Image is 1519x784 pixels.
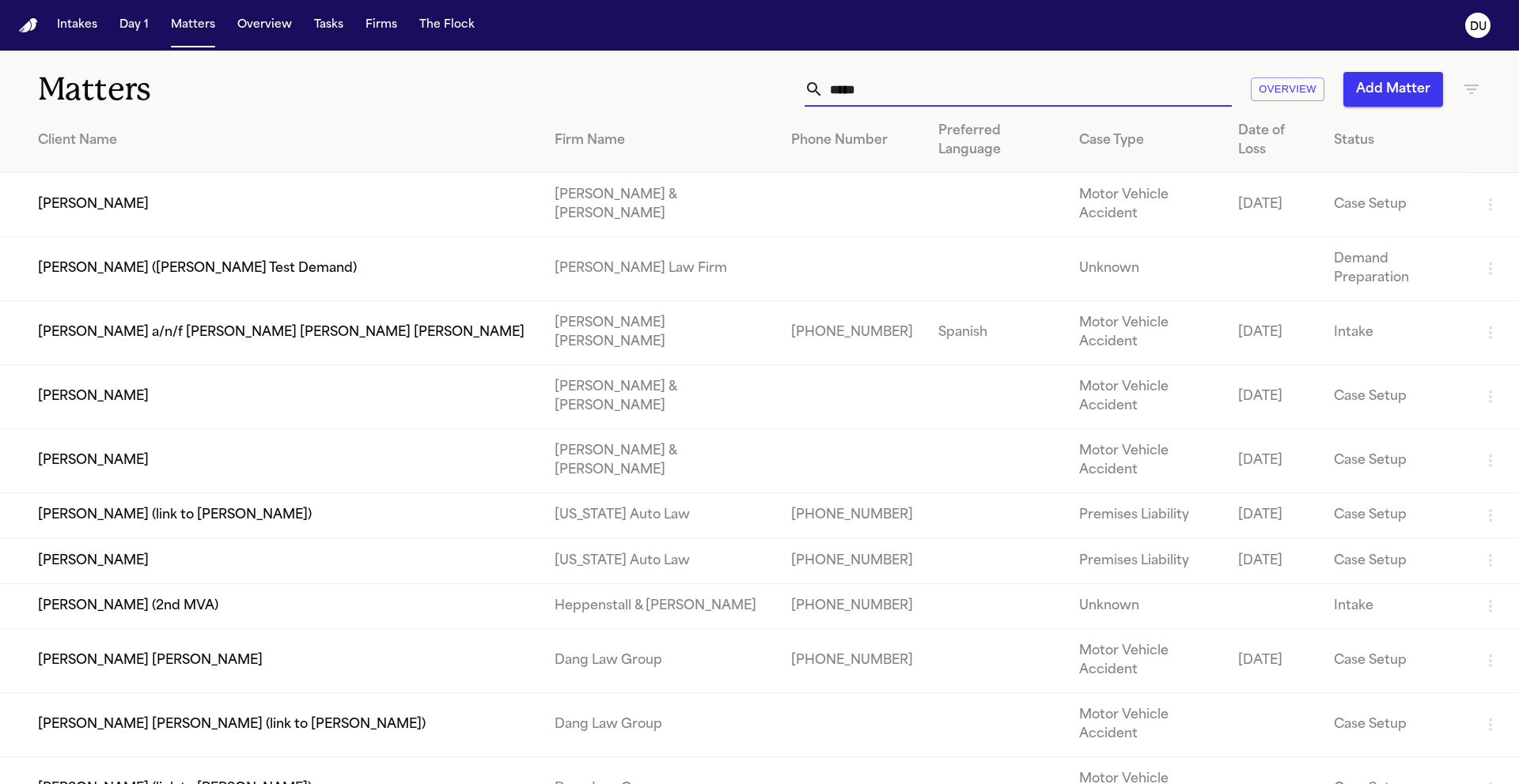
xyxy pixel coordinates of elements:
[542,237,778,301] td: [PERSON_NAME] Law Firm
[51,11,104,40] button: Intakes
[542,429,778,493] td: [PERSON_NAME] & [PERSON_NAME]
[231,11,298,40] button: Overview
[1238,122,1309,160] div: Date of Loss
[542,301,778,365] td: [PERSON_NAME] [PERSON_NAME]
[1066,629,1225,693] td: Motor Vehicle Accident
[778,629,926,693] td: [PHONE_NUMBER]
[1079,131,1212,150] div: Case Type
[778,493,926,538] td: [PHONE_NUMBER]
[1066,429,1225,493] td: Motor Vehicle Accident
[1334,131,1456,150] div: Status
[1225,493,1322,538] td: [DATE]
[1225,538,1322,583] td: [DATE]
[113,11,155,40] button: Day 1
[1225,429,1322,493] td: [DATE]
[778,538,926,583] td: [PHONE_NUMBER]
[1321,429,1468,493] td: Case Setup
[542,365,778,429] td: [PERSON_NAME] & [PERSON_NAME]
[1066,237,1225,301] td: Unknown
[1225,173,1322,237] td: [DATE]
[1251,77,1324,102] button: Overview
[1066,493,1225,538] td: Premises Liability
[1321,173,1468,237] td: Case Setup
[1066,365,1225,429] td: Motor Vehicle Accident
[1066,693,1225,757] td: Motor Vehicle Accident
[1321,693,1468,757] td: Case Setup
[359,11,403,40] button: Firms
[778,583,926,628] td: [PHONE_NUMBER]
[778,301,926,365] td: [PHONE_NUMBER]
[413,11,481,40] button: The Flock
[1343,72,1443,107] button: Add Matter
[19,18,38,33] a: Home
[926,301,1066,365] td: Spanish
[542,493,778,538] td: [US_STATE] Auto Law
[1225,629,1322,693] td: [DATE]
[1066,301,1225,365] td: Motor Vehicle Accident
[938,122,1054,160] div: Preferred Language
[38,131,529,150] div: Client Name
[165,11,222,40] button: Matters
[1321,237,1468,301] td: Demand Preparation
[1321,301,1468,365] td: Intake
[1066,583,1225,628] td: Unknown
[1066,173,1225,237] td: Motor Vehicle Accident
[1321,538,1468,583] td: Case Setup
[1225,301,1322,365] td: [DATE]
[1225,365,1322,429] td: [DATE]
[308,11,350,40] button: Tasks
[791,131,913,150] div: Phone Number
[1321,629,1468,693] td: Case Setup
[542,173,778,237] td: [PERSON_NAME] & [PERSON_NAME]
[542,629,778,693] td: Dang Law Group
[19,18,38,33] img: Finch Logo
[555,131,766,150] div: Firm Name
[542,693,778,757] td: Dang Law Group
[1321,365,1468,429] td: Case Setup
[1321,583,1468,628] td: Intake
[38,70,458,109] h1: Matters
[542,583,778,628] td: Heppenstall & [PERSON_NAME]
[1321,493,1468,538] td: Case Setup
[1066,538,1225,583] td: Premises Liability
[542,538,778,583] td: [US_STATE] Auto Law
